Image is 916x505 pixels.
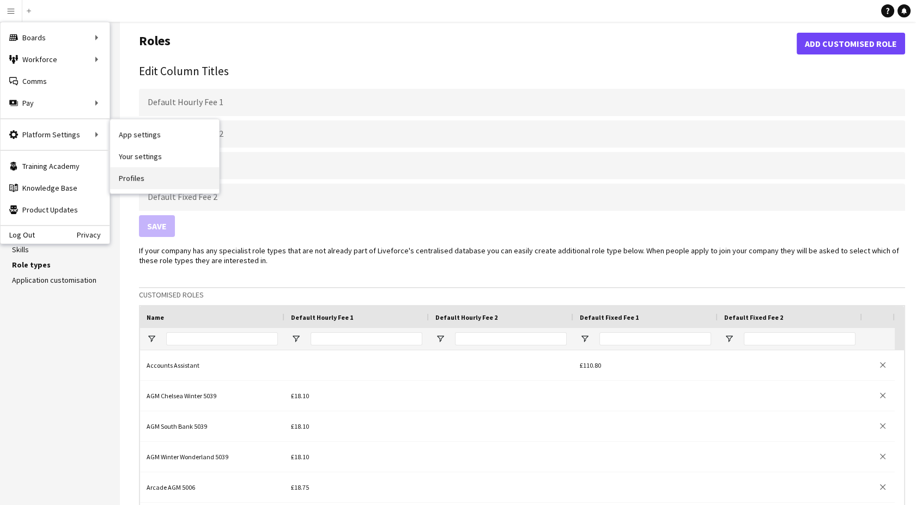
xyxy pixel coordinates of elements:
[311,332,422,345] input: Default Hourly Fee 1 Filter Input
[139,63,905,80] h2: Edit Column Titles
[1,124,110,145] div: Platform Settings
[140,472,284,502] div: Arcade AGM 5006
[110,124,219,145] a: App settings
[672,67,916,505] iframe: Chat Widget
[580,313,639,321] span: Default Fixed Fee 1
[599,332,711,345] input: Default Fixed Fee 1 Filter Input
[110,145,219,167] a: Your settings
[147,313,164,321] span: Name
[1,177,110,199] a: Knowledge Base
[139,246,905,265] p: If your company has any specialist role types that are not already part of Liveforce's centralise...
[573,350,718,380] div: £110.80
[110,167,219,189] a: Profiles
[291,313,353,321] span: Default Hourly Fee 1
[12,260,51,270] a: Role types
[77,230,110,239] a: Privacy
[166,332,278,345] input: Name Filter Input
[140,442,284,472] div: AGM Winter Wonderland 5039
[284,411,429,441] div: £18.10
[284,381,429,411] div: £18.10
[284,442,429,472] div: £18.10
[140,350,284,380] div: Accounts Assistant
[291,334,301,344] button: Open Filter Menu
[12,245,29,254] a: Skills
[147,334,156,344] button: Open Filter Menu
[1,48,110,70] div: Workforce
[1,199,110,221] a: Product Updates
[140,381,284,411] div: AGM Chelsea Winter 5039
[580,334,590,344] button: Open Filter Menu
[139,290,905,300] h3: Customised roles
[139,33,797,54] h1: Roles
[1,70,110,92] a: Comms
[1,155,110,177] a: Training Academy
[284,472,429,502] div: £18.75
[435,313,498,321] span: Default Hourly Fee 2
[12,275,96,285] a: Application customisation
[455,332,567,345] input: Default Hourly Fee 2 Filter Input
[797,33,905,54] button: Add customised role
[1,92,110,114] div: Pay
[1,230,35,239] a: Log Out
[435,334,445,344] button: Open Filter Menu
[140,411,284,441] div: AGM South Bank 5039
[1,27,110,48] div: Boards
